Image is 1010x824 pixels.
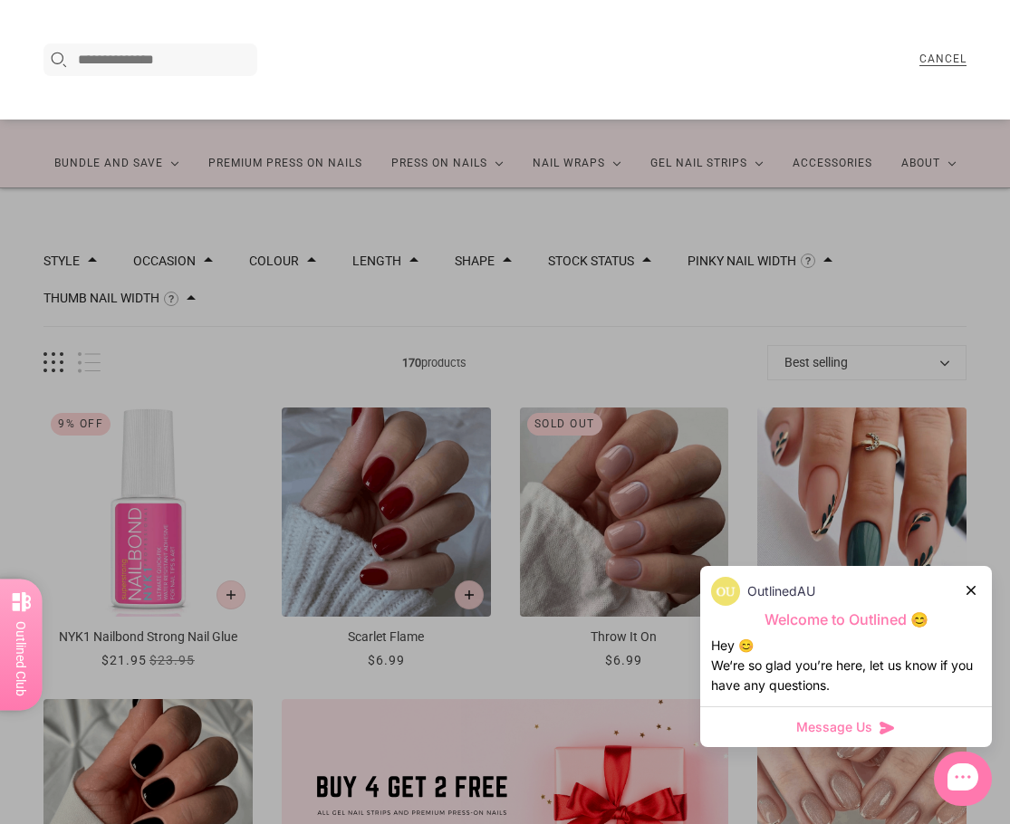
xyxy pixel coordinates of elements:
[919,53,967,67] div: Cancel
[747,581,815,601] p: OutlinedAU
[711,610,981,629] p: Welcome to Outlined 😊
[711,636,981,695] div: Hey 😊 We‘re so glad you’re here, let us know if you have any questions.
[796,718,872,736] span: Message Us
[711,577,740,606] img: data:image/png;base64,iVBORw0KGgoAAAANSUhEUgAAACQAAAAkCAYAAADhAJiYAAACJklEQVR4AexUO28TQRice/mFQxI...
